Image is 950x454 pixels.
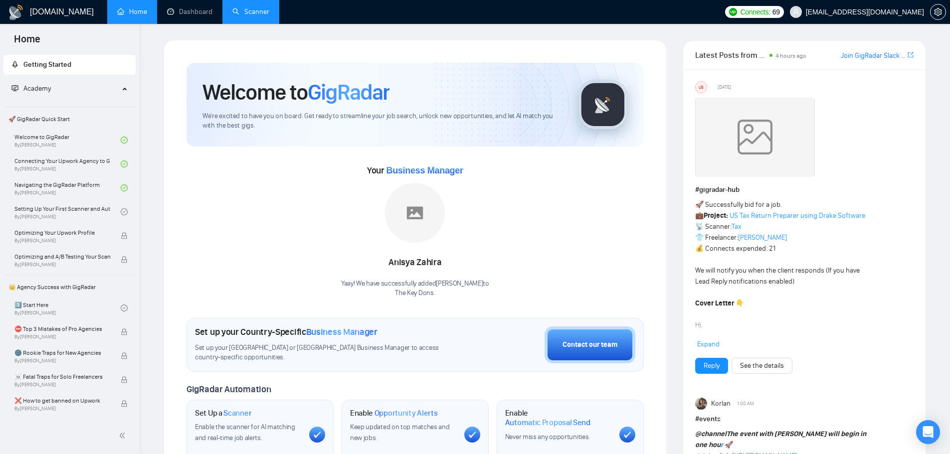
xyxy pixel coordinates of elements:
span: 4 hours ago [775,52,806,59]
span: Getting Started [23,60,71,69]
span: setting [931,8,946,16]
a: Welcome to GigRadarBy[PERSON_NAME] [14,129,121,151]
span: double-left [119,431,129,441]
span: Your [367,165,463,176]
div: Open Intercom Messenger [916,420,940,444]
div: Contact our team [563,339,617,350]
span: Enable the scanner for AI matching and real-time job alerts. [195,423,295,442]
p: The Key Dons . [341,289,489,298]
a: Tax [732,222,742,231]
span: 👑 Agency Success with GigRadar [4,277,135,297]
span: 1:00 AM [737,399,754,408]
span: Set up your [GEOGRAPHIC_DATA] or [GEOGRAPHIC_DATA] Business Manager to access country-specific op... [195,343,459,362]
span: 🌚 Rookie Traps for New Agencies [14,348,110,358]
span: Business Manager [386,165,463,175]
h1: Enable [505,408,611,428]
span: Automatic Proposal Send [505,418,590,428]
a: [PERSON_NAME] [738,233,787,242]
button: setting [930,4,946,20]
img: gigradar-logo.png [578,80,628,130]
span: [DATE] [718,83,731,92]
span: Business Manager [306,326,378,337]
span: Opportunity Alerts [375,408,438,418]
span: @channel [695,430,727,438]
span: lock [121,232,128,239]
strong: Project: [704,211,728,220]
a: Connecting Your Upwork Agency to GigRadarBy[PERSON_NAME] [14,153,121,175]
span: lock [121,400,128,407]
a: setting [930,8,946,16]
span: ❌ How to get banned on Upwork [14,396,110,406]
span: lock [121,376,128,383]
span: By [PERSON_NAME] [14,358,110,364]
a: searchScanner [232,7,269,16]
span: check-circle [121,137,128,144]
a: dashboardDashboard [167,7,212,16]
span: Keep updated on top matches and new jobs. [350,423,450,442]
img: placeholder.png [385,183,445,243]
div: US [696,82,707,93]
span: We're excited to have you on board. Get ready to streamline your job search, unlock new opportuni... [202,112,562,131]
span: user [792,8,799,15]
button: Reply [695,358,728,374]
span: Home [6,32,48,53]
span: Latest Posts from the GigRadar Community [695,49,766,61]
h1: Set up your Country-Specific [195,326,378,337]
span: By [PERSON_NAME] [14,406,110,412]
span: Optimizing and A/B Testing Your Scanner for Better Results [14,252,110,262]
a: r [721,441,723,449]
a: export [908,50,914,60]
span: lock [121,352,128,359]
span: fund-projection-screen [11,85,18,92]
strong: The event with [PERSON_NAME] will begin in one hou [695,430,866,449]
img: weqQh+iSagEgQAAAABJRU5ErkJggg== [695,97,815,177]
span: check-circle [121,160,128,167]
span: By [PERSON_NAME] [14,262,110,268]
a: 1️⃣ Start HereBy[PERSON_NAME] [14,297,121,319]
span: check-circle [121,184,128,191]
h1: Enable [350,408,438,418]
span: ☠️ Fatal Traps for Solo Freelancers [14,372,110,382]
div: Yaay! We have successfully added [PERSON_NAME] to [341,279,489,298]
a: Reply [704,360,720,371]
button: Contact our team [545,326,635,363]
span: check-circle [121,304,128,311]
span: lock [121,328,128,335]
span: 🚀 GigRadar Quick Start [4,109,135,129]
span: By [PERSON_NAME] [14,382,110,388]
a: Join GigRadar Slack Community [841,50,906,61]
img: Korlan [695,398,707,410]
span: By [PERSON_NAME] [14,238,110,244]
a: US Tax Return Preparer using Drake Software [730,211,865,220]
a: homeHome [117,7,147,16]
span: check-circle [121,208,128,215]
a: See the details [740,360,784,371]
img: upwork-logo.png [729,8,737,16]
a: Setting Up Your First Scanner and Auto-BidderBy[PERSON_NAME] [14,201,121,223]
img: logo [8,4,24,20]
h1: Welcome to [202,79,389,106]
span: lock [121,256,128,263]
span: Academy [11,84,51,93]
h1: # gigradar-hub [695,184,914,195]
h1: # events [695,414,914,425]
span: rocket [11,61,18,68]
strong: Cover Letter 👇 [695,299,744,307]
span: Scanner [223,408,251,418]
span: export [908,51,914,59]
span: Connects: [740,6,770,17]
a: Navigating the GigRadar PlatformBy[PERSON_NAME] [14,177,121,199]
span: Optimizing Your Upwork Profile [14,228,110,238]
span: Never miss any opportunities. [505,433,590,441]
span: GigRadar [308,79,389,106]
span: 🚀 [725,441,733,449]
span: ⛔ Top 3 Mistakes of Pro Agencies [14,324,110,334]
h1: Set Up a [195,408,251,418]
span: Korlan [711,398,731,409]
span: By [PERSON_NAME] [14,334,110,340]
li: Getting Started [3,55,136,75]
span: 69 [772,6,780,17]
span: Academy [23,84,51,93]
span: Expand [697,340,720,348]
div: Anisya Zahira [341,254,489,271]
